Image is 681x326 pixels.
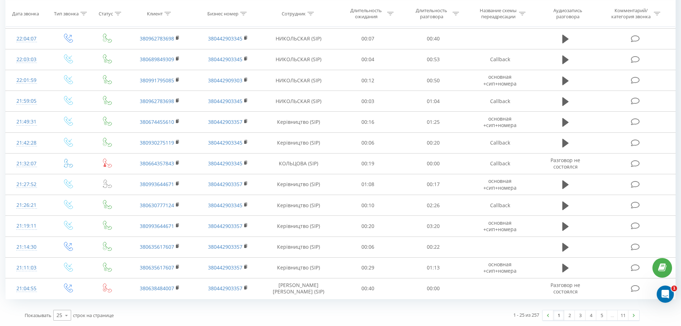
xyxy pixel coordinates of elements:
td: основная +сип+номера [466,257,534,278]
a: 380664357843 [140,160,174,167]
td: основная +сип+номера [466,112,534,132]
td: Керівництво (SIP) [262,132,335,153]
td: 00:03 [335,91,401,112]
a: 380630777124 [140,202,174,209]
td: основная +сип+номера [466,70,534,91]
a: 3 [575,310,586,320]
a: 380993644671 [140,223,174,229]
td: НИКОЛЬСКАЯ (SIP) [262,49,335,70]
span: Разговор не состоялся [551,157,580,170]
div: 25 [56,312,62,319]
td: Callback [466,195,534,216]
div: 21:49:31 [13,115,40,129]
td: НИКОЛЬСКАЯ (SIP) [262,28,335,49]
span: Показывать [25,312,51,318]
td: 00:50 [401,70,466,91]
div: 1 - 25 из 257 [513,311,539,318]
a: 380930275119 [140,139,174,146]
td: Керівництво (SIP) [262,112,335,132]
a: 380442903357 [208,243,242,250]
td: КОЛЬЦОВА (SIP) [262,153,335,174]
a: 380442903357 [208,118,242,125]
div: Аудиозапись разговора [544,8,591,20]
td: [PERSON_NAME] [PERSON_NAME] (SIP) [262,278,335,299]
td: Керівництво (SIP) [262,174,335,195]
div: Дата звонка [12,10,39,16]
td: Callback [466,153,534,174]
td: основная +сип+номера [466,216,534,237]
td: 00:53 [401,49,466,70]
td: 00:06 [335,237,401,257]
div: 21:27:52 [13,177,40,191]
a: 380635617607 [140,264,174,271]
td: 00:29 [335,257,401,278]
td: 03:20 [401,216,466,237]
span: 1 [671,286,677,291]
td: 01:04 [401,91,466,112]
td: Callback [466,132,534,153]
a: 380442903357 [208,285,242,292]
div: 21:32:07 [13,157,40,171]
td: 00:19 [335,153,401,174]
div: Комментарий/категория звонка [610,8,652,20]
div: 22:01:59 [13,73,40,87]
td: НИКОЛЬСКАЯ (SIP) [262,91,335,112]
a: 380442903345 [208,35,242,42]
a: 380674455610 [140,118,174,125]
a: 380442903345 [208,160,242,167]
td: 00:22 [401,237,466,257]
a: 380638484007 [140,285,174,292]
a: 380993644671 [140,181,174,188]
a: 380689849309 [140,56,174,63]
td: НИКОЛЬСКАЯ (SIP) [262,70,335,91]
span: Разговор не состоялся [551,282,580,295]
a: 380442909303 [208,77,242,84]
a: 380442903357 [208,181,242,188]
td: 00:40 [335,278,401,299]
a: 380442903345 [208,98,242,104]
div: 21:26:21 [13,198,40,212]
a: 11 [618,310,628,320]
a: 380635617607 [140,243,174,250]
td: 00:40 [401,28,466,49]
td: 00:12 [335,70,401,91]
a: 380442903345 [208,202,242,209]
div: … [607,310,618,320]
td: 01:25 [401,112,466,132]
div: Длительность разговора [413,8,451,20]
a: 380442903345 [208,139,242,146]
a: 380442903357 [208,223,242,229]
div: 21:04:55 [13,282,40,296]
td: Callback [466,49,534,70]
td: Керівництво (SIP) [262,195,335,216]
td: основная +сип+номера [466,174,534,195]
div: Клиент [147,10,163,16]
a: 4 [586,310,596,320]
div: Бизнес номер [207,10,238,16]
div: Название схемы переадресации [479,8,517,20]
div: 21:14:30 [13,240,40,254]
a: 380962783698 [140,98,174,104]
div: 21:59:05 [13,94,40,108]
a: 380991795085 [140,77,174,84]
td: 01:13 [401,257,466,278]
td: 00:17 [401,174,466,195]
a: 2 [564,310,575,320]
a: 380442903357 [208,264,242,271]
div: 22:04:07 [13,32,40,46]
td: 00:20 [335,216,401,237]
div: Статус [99,10,113,16]
td: Керівництво (SIP) [262,216,335,237]
td: 01:08 [335,174,401,195]
div: 21:42:28 [13,136,40,150]
td: 00:20 [401,132,466,153]
td: 00:16 [335,112,401,132]
td: Керівництво (SIP) [262,257,335,278]
td: 00:00 [401,278,466,299]
a: 380442903345 [208,56,242,63]
div: Тип звонка [54,10,79,16]
div: 22:03:03 [13,53,40,67]
a: 1 [553,310,564,320]
td: Керівництво (SIP) [262,237,335,257]
td: 00:06 [335,132,401,153]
